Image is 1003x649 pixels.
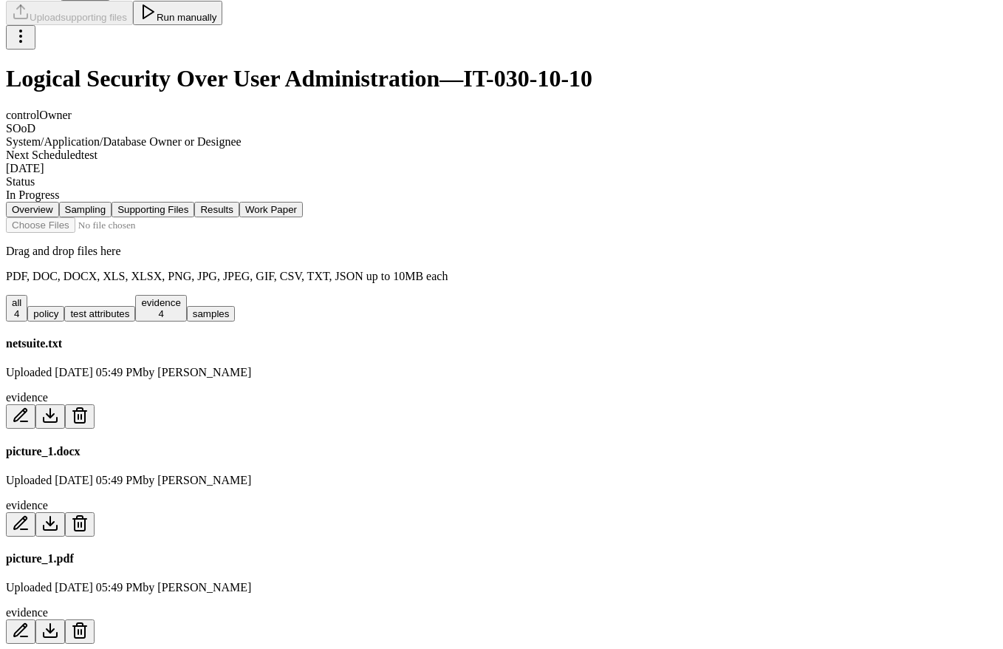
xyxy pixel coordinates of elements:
[6,619,35,644] button: Add/Edit Description
[6,202,59,217] button: Overview
[6,65,997,92] h1: Logical Security Over User Administration — IT-030-10-10
[12,308,21,319] div: 4
[194,202,239,217] button: Results
[35,619,65,644] button: Download File
[59,202,112,217] button: Sampling
[6,295,27,322] button: all 4
[6,188,997,202] div: In Progress
[6,404,35,429] button: Add/Edit Description
[133,1,223,25] button: Run manually
[6,1,133,25] button: Uploadsupporting files
[35,404,65,429] button: Download File
[65,404,95,429] button: Delete File
[6,135,242,148] span: System/Application/Database Owner or Designee
[6,245,997,258] p: Drag and drop files here
[64,306,135,322] button: test attributes
[65,619,95,644] button: Delete File
[6,122,35,135] span: SOoD
[35,512,65,537] button: Download File
[6,581,997,594] p: Uploaded [DATE] 05:49 PM by [PERSON_NAME]
[6,391,997,404] div: evidence
[6,552,997,565] h4: picture_1.pdf
[6,474,997,487] p: Uploaded [DATE] 05:49 PM by [PERSON_NAME]
[65,512,95,537] button: Delete File
[6,149,997,162] div: Next Scheduled test
[239,202,303,217] button: Work Paper
[6,109,997,122] div: control Owner
[112,202,194,217] button: Supporting Files
[6,337,997,350] h4: netsuite.txt
[6,366,997,379] p: Uploaded [DATE] 05:49 PM by [PERSON_NAME]
[6,202,997,217] nav: Tabs
[135,295,186,322] button: evidence 4
[6,270,997,283] p: PDF, DOC, DOCX, XLS, XLSX, PNG, JPG, JPEG, GIF, CSV, TXT, JSON up to 10MB each
[6,606,997,619] div: evidence
[27,306,64,322] button: policy
[187,306,236,322] button: samples
[6,512,35,537] button: Add/Edit Description
[6,162,997,175] div: [DATE]
[6,445,997,458] h4: picture_1.docx
[6,175,997,188] div: Status
[6,499,997,512] div: evidence
[141,308,180,319] div: 4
